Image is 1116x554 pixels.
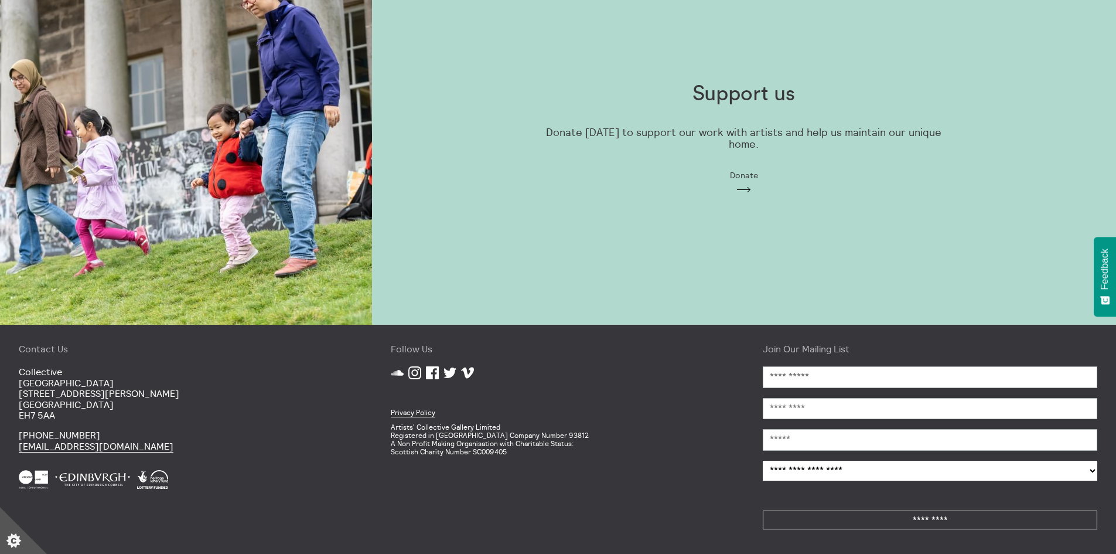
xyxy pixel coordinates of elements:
[391,408,435,417] a: Privacy Policy
[1094,237,1116,317] button: Feedback - Show survey
[1100,249,1110,290] span: Feedback
[19,344,353,354] h4: Contact Us
[19,366,353,420] p: Collective [GEOGRAPHIC_DATA] [STREET_ADDRESS][PERSON_NAME] [GEOGRAPHIC_DATA] EH7 5AA
[19,470,48,489] img: Creative Scotland
[730,171,758,180] span: Donate
[763,344,1097,354] h4: Join Our Mailing List
[137,470,168,489] img: Heritage Lottery Fund
[19,430,353,451] p: [PHONE_NUMBER]
[391,423,725,456] p: Artists' Collective Gallery Limited Registered in [GEOGRAPHIC_DATA] Company Number 93812 A Non Pr...
[19,440,173,453] a: [EMAIL_ADDRESS][DOMAIN_NAME]
[55,470,130,489] img: City Of Edinburgh Council White
[391,344,725,354] h4: Follow Us
[538,127,950,151] p: Donate [DATE] to support our work with artists and help us maintain our unique home.
[692,82,795,106] h1: Support us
